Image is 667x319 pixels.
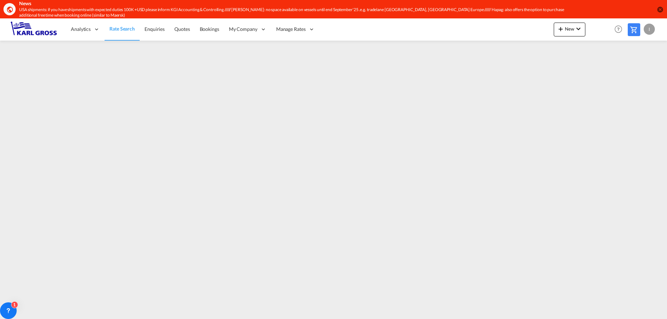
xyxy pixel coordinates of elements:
[224,18,271,41] div: My Company
[612,23,624,35] span: Help
[200,26,219,32] span: Bookings
[105,18,140,41] a: Rate Search
[557,25,565,33] md-icon: icon-plus 400-fg
[644,24,655,35] div: I
[195,18,224,41] a: Bookings
[554,23,585,36] button: icon-plus 400-fgNewicon-chevron-down
[657,6,664,13] button: icon-close-circle
[276,26,306,33] span: Manage Rates
[557,26,583,32] span: New
[10,22,57,37] img: 3269c73066d711f095e541db4db89301.png
[174,26,190,32] span: Quotes
[170,18,195,41] a: Quotes
[612,23,628,36] div: Help
[145,26,165,32] span: Enquiries
[71,26,91,33] span: Analytics
[229,26,257,33] span: My Company
[66,18,105,41] div: Analytics
[574,25,583,33] md-icon: icon-chevron-down
[109,26,135,32] span: Rate Search
[19,7,565,19] div: USA shipments: if you have shipments with expected duties 100K +USD please inform KGI Accounting ...
[6,6,13,13] md-icon: icon-earth
[271,18,320,41] div: Manage Rates
[140,18,170,41] a: Enquiries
